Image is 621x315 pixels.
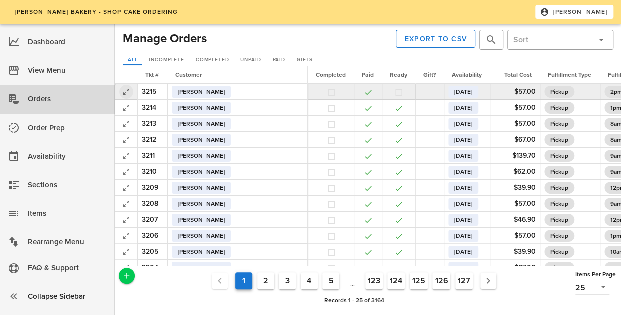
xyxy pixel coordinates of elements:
[550,198,568,210] span: Pickup
[178,198,225,210] span: [PERSON_NAME]
[137,180,167,196] td: 3209
[535,5,613,19] button: [PERSON_NAME]
[28,234,107,250] div: Rearrange Menu
[296,57,313,63] span: Gifts
[316,71,346,78] span: Completed
[292,55,317,65] a: Gifts
[504,71,532,78] span: Total Cost
[548,71,591,78] span: Fulfillment Type
[28,62,107,79] div: View Menu
[513,32,591,48] input: Sort
[178,86,225,98] span: [PERSON_NAME]
[490,196,540,212] td: $57.00
[490,148,540,164] td: $139.70
[137,100,167,116] td: 3214
[119,261,133,275] button: Expand Record
[344,273,360,289] span: ...
[396,30,476,48] button: Export to CSV
[490,132,540,148] td: $67.00
[137,116,167,132] td: 3213
[137,270,571,292] nav: Pagination Navigation
[148,57,184,63] span: Incomplete
[454,118,472,130] span: [DATE]
[119,181,133,195] button: Expand Record
[382,66,415,84] th: Ready
[410,272,428,289] button: Goto Page 125
[268,55,290,65] a: Paid
[28,260,107,276] div: FAQ & Support
[178,166,225,178] span: [PERSON_NAME]
[119,101,133,115] button: Expand Record
[362,71,374,78] span: Paid
[119,213,133,227] button: Expand Record
[454,262,472,274] span: [DATE]
[178,230,225,242] span: [PERSON_NAME]
[490,66,540,84] th: Total Cost
[550,118,568,130] span: Pickup
[178,134,225,146] span: [PERSON_NAME]
[610,262,621,274] span: 1pm
[550,150,568,162] span: Pickup
[454,166,472,178] span: [DATE]
[454,198,472,210] span: [DATE]
[28,288,107,305] div: Collapse Sidebar
[144,55,189,65] a: Incomplete
[454,214,472,226] span: [DATE]
[119,117,133,131] button: Expand Record
[550,230,568,242] span: Pickup
[432,272,450,289] button: Goto Page 126
[137,84,167,100] td: 3215
[550,182,568,194] span: Pickup
[137,66,167,84] th: Tkt #
[137,212,167,228] td: 3207
[454,134,472,146] span: [DATE]
[454,102,472,114] span: [DATE]
[28,205,107,222] div: Items
[454,182,472,194] span: [DATE]
[178,262,225,274] span: [PERSON_NAME]
[423,71,436,78] span: Gift?
[123,30,207,48] h2: Manage Orders
[542,7,607,16] span: [PERSON_NAME]
[257,272,274,289] button: Goto Page 2
[322,272,339,289] button: Goto Page 5
[308,66,354,84] th: Completed
[145,71,159,78] span: Tkt #
[454,230,472,242] span: [DATE]
[550,214,568,226] span: Pickup
[137,244,167,260] td: 3205
[236,55,266,65] a: Unpaid
[485,34,497,46] button: prepend icon
[444,66,490,84] th: Availability
[610,102,621,114] span: 1pm
[28,120,107,136] div: Order Prep
[575,281,609,294] div: 25
[28,148,107,165] div: Availability
[455,272,473,289] button: Goto Page 127
[575,271,616,278] span: Items Per Page
[240,57,261,63] span: Unpaid
[235,272,252,289] button: Current Page, Page 1
[490,164,540,180] td: $62.00
[175,71,202,78] span: Customer
[28,91,107,107] div: Orders
[490,260,540,276] td: $67.00
[137,228,167,244] td: 3206
[490,228,540,244] td: $57.00
[178,182,225,194] span: [PERSON_NAME]
[119,165,133,179] button: Expand Record
[137,132,167,148] td: 3212
[454,150,472,162] span: [DATE]
[119,85,133,99] button: Expand Record
[191,55,234,65] a: Completed
[540,66,600,84] th: Fulfillment Type
[178,214,225,226] span: [PERSON_NAME]
[167,66,308,84] th: Customer
[178,118,225,130] span: [PERSON_NAME]
[454,246,472,258] span: [DATE]
[137,196,167,212] td: 3208
[28,177,107,193] div: Sections
[490,212,540,228] td: $46.90
[123,55,142,65] a: All
[479,30,503,50] div: Hit Enter to search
